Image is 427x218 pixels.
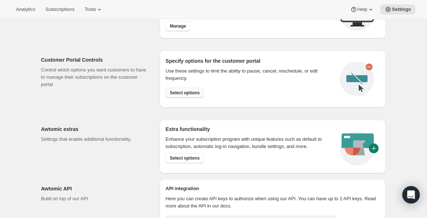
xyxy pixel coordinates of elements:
h2: Specify options for the customer portal [165,57,334,65]
p: Build on top of our API. [41,195,148,202]
button: Manage [165,21,190,31]
span: Manage [170,23,186,29]
span: Select options [170,90,200,96]
h2: Customer Portal Controls [41,56,148,63]
p: Here you can create API keys to authorize when using our API. You can have up to 2 API keys. Read... [165,195,380,210]
h2: Extra functionality [165,126,210,133]
button: Analytics [12,4,40,15]
button: Subscriptions [41,4,79,15]
p: Settings that enable additional functionality. [41,136,148,143]
div: Use these settings to limit the ability to pause, cancel, reschedule, or edit frequency. [165,67,334,82]
h2: Awtomic API [41,185,148,192]
button: Settings [380,4,415,15]
p: Enhance your subscription program with unique features such as default to subscription, automatic... [165,136,331,150]
h2: Awtomic extras [41,126,148,133]
span: Analytics [16,7,35,12]
button: Select options [165,153,204,163]
h2: API integration [165,185,380,192]
button: Select options [165,88,204,98]
div: Open Intercom Messenger [402,186,420,203]
span: Help [357,7,367,12]
span: Tools [85,7,96,12]
span: Subscriptions [45,7,74,12]
span: Settings [392,7,411,12]
span: Select options [170,155,200,161]
p: Control which options you want customers to have to manage their subscriptions on the customer po... [41,66,148,88]
button: Help [346,4,379,15]
button: Tools [80,4,107,15]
